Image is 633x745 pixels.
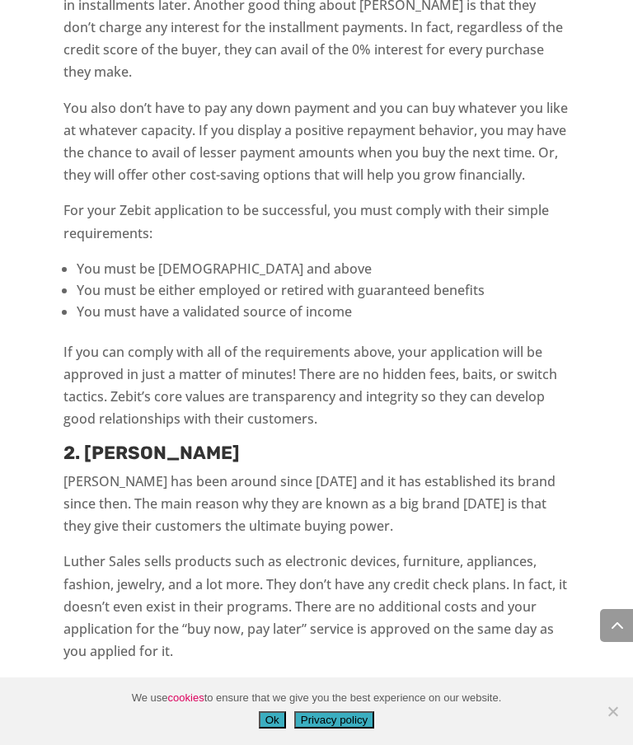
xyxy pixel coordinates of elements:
[63,551,570,676] p: Luther Sales sells products such as electronic devices, furniture, appliances, fashion, jewelry, ...
[63,471,570,551] p: [PERSON_NAME] has been around since [DATE] and it has established its brand since then. The main ...
[25,690,608,706] span: We use to ensure that we give you the best experience on our website.
[63,97,570,200] p: You also don’t have to pay any down payment and you can buy whatever you like at whatever capacit...
[63,442,239,464] strong: 2. [PERSON_NAME]
[63,199,570,257] p: For your Zebit application to be successful, you must comply with their simple requirements:
[77,301,570,322] li: You must have a validated source of income
[77,258,570,279] li: You must be [DEMOGRAPHIC_DATA] and above
[259,711,286,729] button: Ok
[168,691,204,704] a: cookies
[294,711,374,729] button: Privacy policy
[77,279,570,301] li: You must be either employed or retired with guaranteed benefits
[63,341,570,444] p: If you can comply with all of the requirements above, your application will be approved in just a...
[604,703,621,719] span: No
